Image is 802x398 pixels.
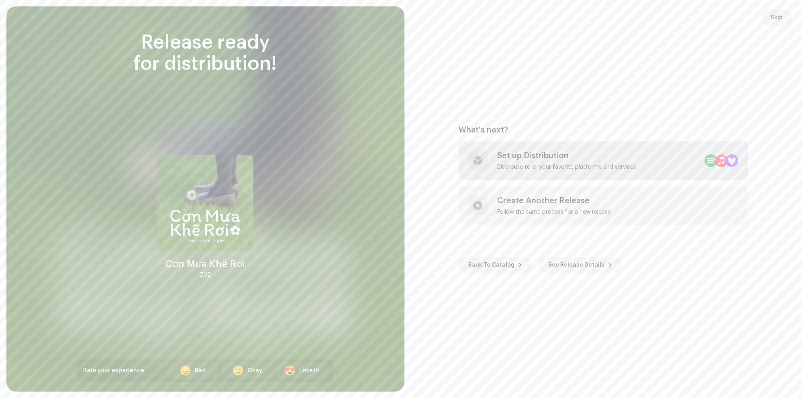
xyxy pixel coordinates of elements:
div: Bad [195,367,206,375]
div: Okay [247,367,262,375]
div: Love it! [299,367,320,375]
div: 🙂 [232,366,244,376]
div: Distribute to all your favorite platforms and services [497,164,636,170]
div: 😍 [284,366,296,376]
div: Follow the same process for a new release [497,209,611,215]
span: See Release Details [548,257,604,273]
button: See Release Details [539,257,622,273]
div: Create Another Release [497,196,611,206]
re-a-post-create-item: Set up Distribution [459,141,748,180]
span: Rate your experience [83,368,144,374]
div: Set up Distribution [497,151,636,161]
button: Skip [761,10,792,26]
div: ZUZ [200,270,211,280]
button: Back To Catalog [459,257,532,273]
div: What's next? [459,125,748,135]
div: Cơn Mưa Khẽ Rơi [165,257,245,270]
re-a-post-create-item: Create Another Release [459,186,748,225]
span: Skip [771,10,783,26]
span: Back To Catalog [468,257,514,273]
img: 37ef597e-c3af-465f-b580-bf6a8e3f60c8 [157,155,253,251]
div: Release ready for distribution! [77,32,334,75]
div: 😞 [180,366,192,376]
